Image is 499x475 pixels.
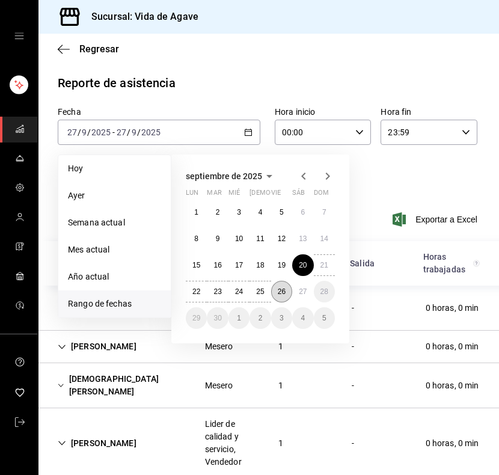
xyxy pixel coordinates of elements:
[314,189,329,201] abbr: domingo
[228,189,240,201] abbr: miércoles
[213,287,221,296] abbr: 23 de septiembre de 2025
[256,234,264,243] abbr: 11 de septiembre de 2025
[271,307,292,329] button: 3 de octubre de 2025
[79,43,119,55] span: Regresar
[68,189,161,202] span: Ayer
[68,244,161,256] span: Mes actual
[216,208,220,216] abbr: 2 de septiembre de 2025
[395,212,477,227] button: Exportar a Excel
[416,432,489,455] div: Cell
[87,127,91,137] span: /
[58,74,176,92] div: Reporte de asistencia
[278,287,286,296] abbr: 26 de septiembre de 2025
[186,171,262,181] span: septiembre de 2025
[195,375,243,397] div: Cell
[473,259,480,268] svg: El total de horas trabajadas por usuario es el resultado de la suma redondeada del registro de ho...
[38,363,499,408] div: Row
[342,336,364,358] div: Cell
[186,189,198,201] abbr: lunes
[38,241,499,286] div: Head
[48,432,146,455] div: Cell
[322,208,326,216] abbr: 7 de septiembre de 2025
[259,208,263,216] abbr: 4 de septiembre de 2025
[275,108,371,116] label: Hora inicio
[14,31,24,41] button: open drawer
[292,189,305,201] abbr: sábado
[68,271,161,283] span: Año actual
[292,307,313,329] button: 4 de octubre de 2025
[249,254,271,276] button: 18 de septiembre de 2025
[192,287,200,296] abbr: 22 de septiembre de 2025
[68,162,161,175] span: Hoy
[127,127,130,137] span: /
[186,254,207,276] button: 15 de septiembre de 2025
[292,254,313,276] button: 20 de septiembre de 2025
[137,127,141,137] span: /
[256,261,264,269] abbr: 18 de septiembre de 2025
[416,297,489,319] div: Cell
[259,314,263,322] abbr: 2 de octubre de 2025
[381,108,477,116] label: Hora fin
[280,208,284,216] abbr: 5 de septiembre de 2025
[207,281,228,302] button: 23 de septiembre de 2025
[271,189,281,201] abbr: viernes
[205,340,233,353] div: Mesero
[299,261,307,269] abbr: 20 de septiembre de 2025
[249,307,271,329] button: 2 de octubre de 2025
[314,307,335,329] button: 5 de octubre de 2025
[38,331,499,363] div: Row
[207,307,228,329] button: 30 de septiembre de 2025
[299,234,307,243] abbr: 13 de septiembre de 2025
[228,307,249,329] button: 1 de octubre de 2025
[78,127,81,137] span: /
[314,254,335,276] button: 21 de septiembre de 2025
[237,208,241,216] abbr: 3 de septiembre de 2025
[235,234,243,243] abbr: 10 de septiembre de 2025
[292,228,313,250] button: 13 de septiembre de 2025
[207,189,221,201] abbr: martes
[416,375,489,397] div: Cell
[416,336,489,358] div: Cell
[301,208,305,216] abbr: 6 de septiembre de 2025
[320,234,328,243] abbr: 14 de septiembre de 2025
[320,287,328,296] abbr: 28 de septiembre de 2025
[116,127,127,137] input: --
[205,418,259,468] div: Lider de calidad y servicio, Vendedor
[269,375,293,397] div: Cell
[131,127,137,137] input: --
[194,234,198,243] abbr: 8 de septiembre de 2025
[186,281,207,302] button: 22 de septiembre de 2025
[48,368,195,403] div: Cell
[322,314,326,322] abbr: 5 de octubre de 2025
[237,314,241,322] abbr: 1 de octubre de 2025
[186,307,207,329] button: 29 de septiembre de 2025
[249,189,320,201] abbr: jueves
[249,201,271,223] button: 4 de septiembre de 2025
[141,127,161,137] input: ----
[192,314,200,322] abbr: 29 de septiembre de 2025
[342,375,364,397] div: Cell
[194,208,198,216] abbr: 1 de septiembre de 2025
[67,127,78,137] input: --
[271,254,292,276] button: 19 de septiembre de 2025
[195,336,243,358] div: Cell
[195,413,269,473] div: Cell
[228,228,249,250] button: 10 de septiembre de 2025
[38,286,499,331] div: Row
[186,201,207,223] button: 1 de septiembre de 2025
[414,246,489,281] div: HeadCell
[299,287,307,296] abbr: 27 de septiembre de 2025
[269,432,293,455] div: Cell
[228,281,249,302] button: 24 de septiembre de 2025
[48,253,194,275] div: HeadCell
[269,336,293,358] div: Cell
[228,201,249,223] button: 3 de septiembre de 2025
[301,314,305,322] abbr: 4 de octubre de 2025
[68,216,161,229] span: Semana actual
[278,234,286,243] abbr: 12 de septiembre de 2025
[186,169,277,183] button: septiembre de 2025
[228,254,249,276] button: 17 de septiembre de 2025
[271,228,292,250] button: 12 de septiembre de 2025
[256,287,264,296] abbr: 25 de septiembre de 2025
